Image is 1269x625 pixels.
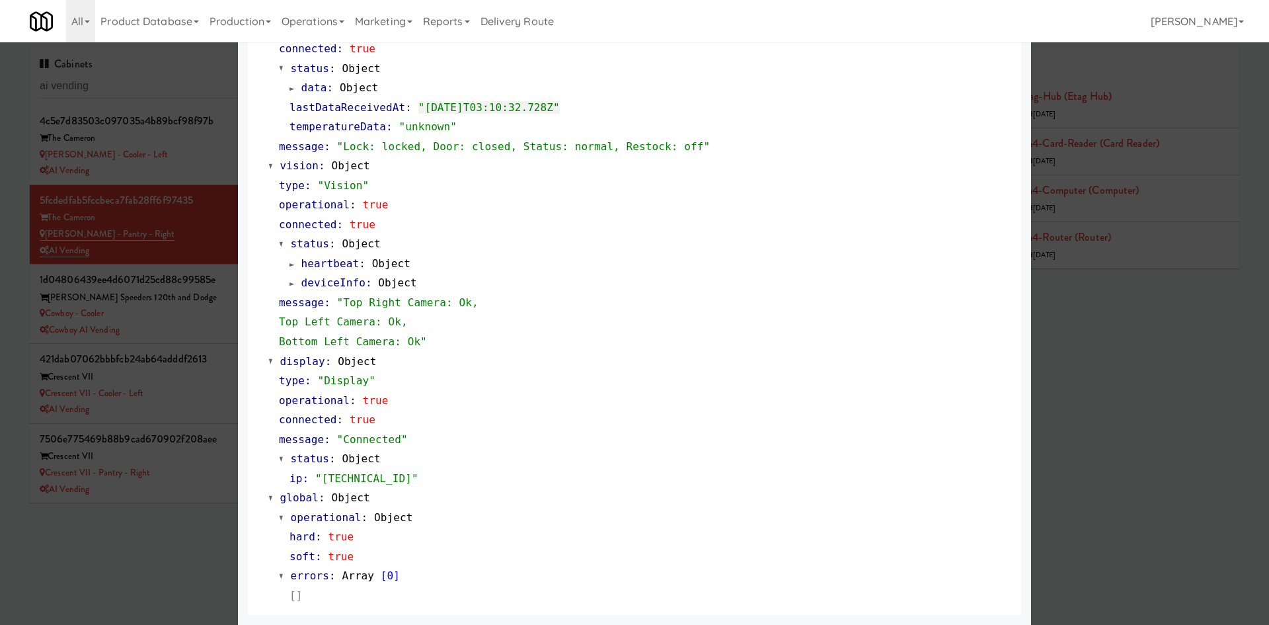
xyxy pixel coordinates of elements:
span: Array [342,569,374,582]
span: true [363,394,389,407]
span: : [350,394,356,407]
span: : [329,237,336,250]
span: : [324,433,330,446]
span: status [291,62,329,75]
span: type [279,179,305,192]
span: operational [279,394,350,407]
span: : [324,296,330,309]
span: : [337,413,344,426]
span: 0 [387,569,394,582]
span: true [363,198,389,211]
span: : [359,257,365,270]
span: errors [291,569,329,582]
span: : [365,276,372,289]
span: : [329,62,336,75]
span: vision [280,159,319,172]
span: : [327,81,333,94]
span: : [386,120,393,133]
span: : [319,159,325,172]
span: : [337,218,344,231]
span: Object [342,62,380,75]
span: message [279,433,324,446]
span: "Connected" [337,433,408,446]
span: heartbeat [301,257,360,270]
span: true [350,218,375,231]
span: Object [378,276,416,289]
span: : [315,530,322,543]
span: true [350,42,375,55]
span: : [315,550,322,563]
span: : [362,511,368,524]
span: message [279,140,324,153]
span: "unknown" [399,120,457,133]
span: true [350,413,375,426]
span: hard [289,530,315,543]
span: operational [291,511,362,524]
span: soft [289,550,315,563]
span: : [324,140,330,153]
span: temperatureData [289,120,386,133]
span: Object [374,511,412,524]
span: "Top Right Camera: Ok, Top Left Camera: Ok, Bottom Left Camera: Ok" [279,296,479,348]
img: Micromart [30,10,53,33]
span: Object [342,237,380,250]
span: true [328,550,354,563]
span: : [305,374,311,387]
span: type [279,374,305,387]
span: "Display" [317,374,375,387]
span: Object [331,159,369,172]
span: ] [393,569,400,582]
span: : [325,355,332,368]
span: data [301,81,327,94]
span: : [319,491,325,504]
span: [ [381,569,387,582]
span: message [279,296,324,309]
span: : [337,42,344,55]
span: "[TECHNICAL_ID]" [315,472,418,485]
span: status [291,452,329,465]
span: Object [338,355,376,368]
span: "[DATE]T03:10:32.728Z" [418,101,560,114]
span: : [302,472,309,485]
span: Object [340,81,378,94]
span: "Lock: locked, Door: closed, Status: normal, Restock: off" [337,140,711,153]
span: : [405,101,412,114]
span: lastDataReceivedAt [289,101,405,114]
span: : [329,569,336,582]
span: true [328,530,354,543]
span: connected [279,413,337,426]
span: display [280,355,325,368]
span: deviceInfo [301,276,365,289]
span: : [350,198,356,211]
span: status [291,237,329,250]
span: Object [331,491,369,504]
span: Object [372,257,410,270]
span: operational [279,198,350,211]
span: Object [342,452,380,465]
span: connected [279,42,337,55]
span: global [280,491,319,504]
span: : [329,452,336,465]
span: : [305,179,311,192]
span: connected [279,218,337,231]
span: "Vision" [317,179,369,192]
span: ip [289,472,302,485]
